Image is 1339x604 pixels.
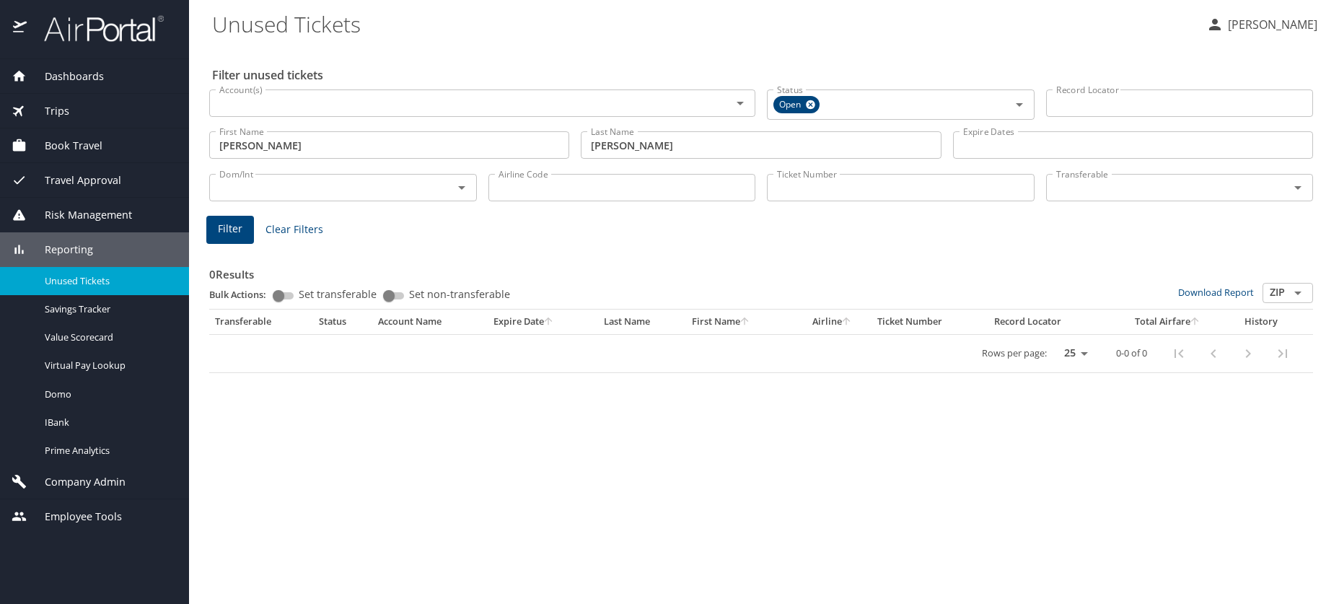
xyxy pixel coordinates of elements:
select: rows per page [1053,343,1093,364]
button: sort [740,318,750,327]
button: Open [452,178,472,198]
button: Open [1288,178,1308,198]
span: IBank [45,416,172,429]
span: Employee Tools [27,509,122,525]
button: sort [544,318,554,327]
th: Expire Date [488,310,598,334]
th: Status [313,310,373,334]
button: Open [1288,283,1308,303]
span: Domo [45,388,172,401]
span: Filter [218,220,242,238]
button: sort [842,318,852,327]
span: Dashboards [27,69,104,84]
span: Set transferable [299,289,377,299]
span: Unused Tickets [45,274,172,288]
h2: Filter unused tickets [212,64,1316,87]
button: [PERSON_NAME] [1200,12,1323,38]
span: Risk Management [27,207,132,223]
button: sort [1190,318,1200,327]
p: [PERSON_NAME] [1224,16,1317,33]
span: Travel Approval [27,172,121,188]
th: Account Name [372,310,487,334]
span: Reporting [27,242,93,258]
button: Filter [206,216,254,244]
span: Trips [27,103,69,119]
th: Ticket Number [872,310,988,334]
span: Savings Tracker [45,302,172,316]
span: Set non-transferable [409,289,510,299]
button: Clear Filters [260,216,329,243]
th: Total Airfare [1109,310,1227,334]
p: 0-0 of 0 [1116,349,1147,358]
span: Company Admin [27,474,126,490]
table: custom pagination table [209,310,1313,373]
h1: Unused Tickets [212,1,1195,46]
p: Bulk Actions: [209,288,278,301]
th: Airline [793,310,872,334]
span: Prime Analytics [45,444,172,458]
span: Value Scorecard [45,331,172,344]
span: Virtual Pay Lookup [45,359,172,372]
span: Clear Filters [265,221,323,239]
p: Rows per page: [982,349,1047,358]
th: First Name [686,310,793,334]
div: Open [773,96,820,113]
h3: 0 Results [209,258,1313,283]
img: airportal-logo.png [28,14,164,43]
span: Open [773,97,809,113]
button: Open [1009,95,1030,115]
button: Open [730,93,750,113]
th: History [1227,310,1296,334]
img: icon-airportal.png [13,14,28,43]
a: Download Report [1178,286,1254,299]
div: Transferable [215,315,307,328]
th: Record Locator [988,310,1109,334]
span: Book Travel [27,138,102,154]
th: Last Name [598,310,686,334]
